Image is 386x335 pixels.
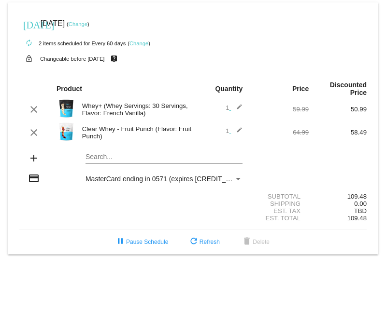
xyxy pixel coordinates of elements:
span: 1 [226,104,243,111]
strong: Discounted Price [330,81,367,96]
mat-icon: pause [114,236,126,248]
button: Refresh [180,233,228,251]
small: Changeable before [DATE] [40,56,105,62]
img: Image-1-Carousel-Clear-Whey-Fruit-Punch.png [57,122,76,141]
mat-icon: [DATE] [23,18,35,30]
mat-icon: clear [28,127,40,138]
img: Image-1-Carousel-Whey-2lb-Vanilla-no-badge-Transp.png [57,99,76,118]
mat-icon: credit_card [28,173,40,184]
mat-icon: edit [231,104,243,115]
div: 58.49 [309,129,367,136]
mat-icon: autorenew [23,38,35,49]
small: ( ) [128,40,150,46]
div: 64.99 [251,129,309,136]
div: Subtotal [251,193,309,200]
strong: Price [292,85,309,93]
a: Change [129,40,148,46]
div: 50.99 [309,106,367,113]
button: Pause Schedule [107,233,176,251]
a: Change [69,21,87,27]
mat-icon: delete [241,236,253,248]
div: Clear Whey - Fruit Punch (Flavor: Fruit Punch) [77,125,193,140]
div: Whey+ (Whey Servings: 30 Servings, Flavor: French Vanilla) [77,102,193,117]
span: TBD [354,207,367,214]
input: Search... [86,153,243,161]
span: Refresh [188,239,220,245]
mat-select: Payment Method [86,175,243,183]
strong: Quantity [215,85,243,93]
mat-icon: refresh [188,236,200,248]
button: Delete [233,233,277,251]
mat-icon: live_help [108,53,120,65]
small: 2 items scheduled for Every 60 days [19,40,126,46]
mat-icon: clear [28,104,40,115]
div: Est. Tax [251,207,309,214]
span: MasterCard ending in 0571 (expires [CREDIT_CARD_DATA]) [86,175,270,183]
mat-icon: edit [231,127,243,138]
div: Est. Total [251,214,309,222]
mat-icon: lock_open [23,53,35,65]
span: 109.48 [347,214,367,222]
small: ( ) [67,21,89,27]
span: 0.00 [354,200,367,207]
span: 1 [226,127,243,134]
span: Delete [241,239,270,245]
mat-icon: add [28,152,40,164]
div: 59.99 [251,106,309,113]
strong: Product [57,85,82,93]
div: 109.48 [309,193,367,200]
div: Shipping [251,200,309,207]
span: Pause Schedule [114,239,168,245]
